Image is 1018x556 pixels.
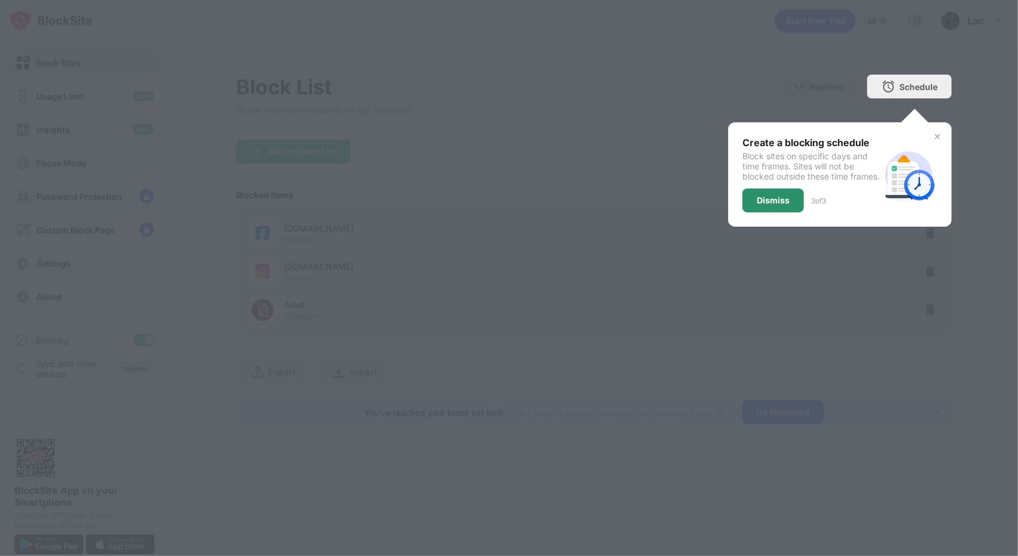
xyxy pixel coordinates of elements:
div: Create a blocking schedule [742,137,880,149]
div: Block sites on specific days and time frames. Sites will not be blocked outside these time frames. [742,151,880,181]
img: x-button.svg [933,132,942,141]
div: Schedule [899,82,937,92]
div: Dismiss [757,196,790,205]
div: 3 of 3 [811,196,826,205]
img: schedule.svg [880,146,937,203]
